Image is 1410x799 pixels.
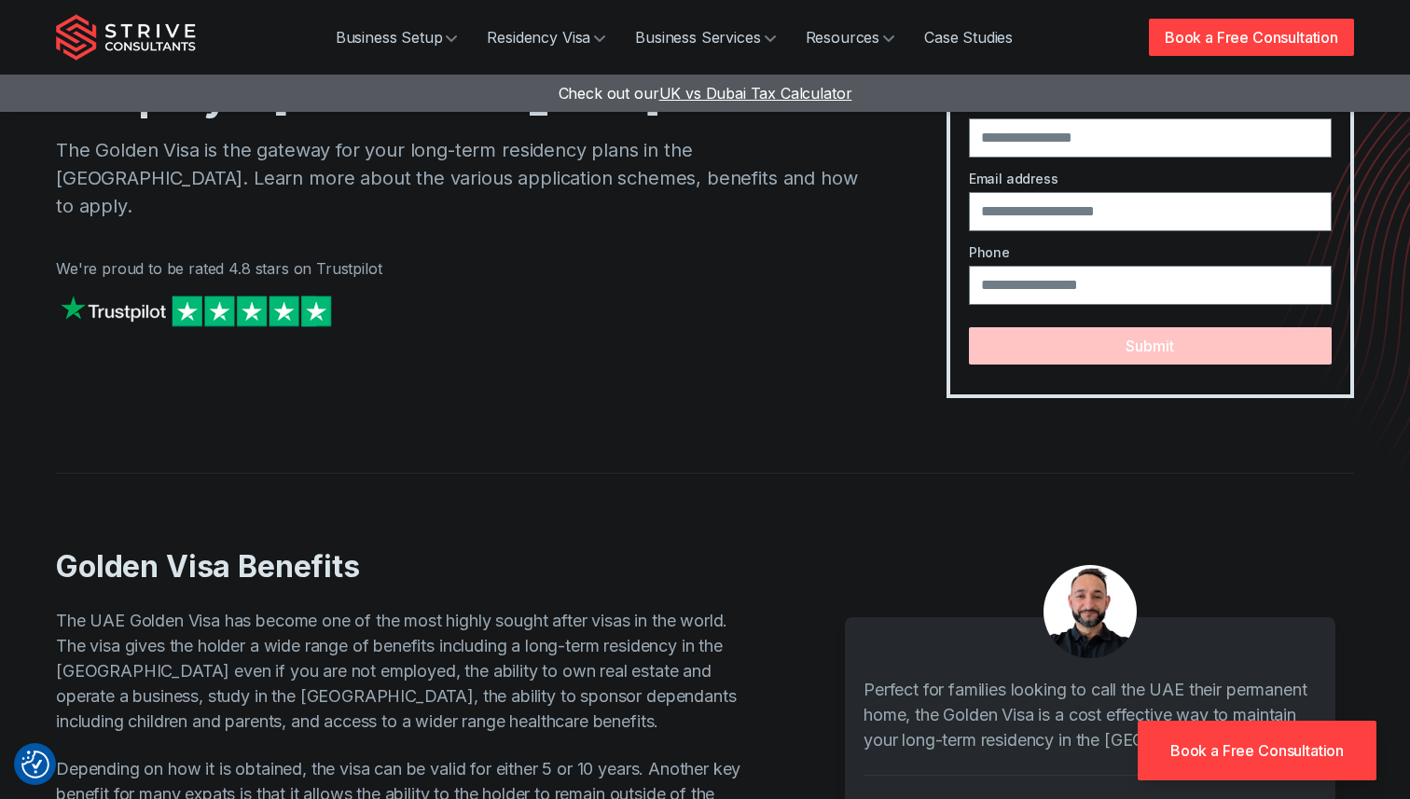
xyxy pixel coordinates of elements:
[56,257,872,280] p: We're proud to be rated 4.8 stars on Trustpilot
[21,751,49,778] button: Consent Preferences
[969,169,1332,188] label: Email address
[56,548,744,585] h2: Golden Visa Benefits
[864,677,1317,752] p: Perfect for families looking to call the UAE their permanent home, the Golden Visa is a cost effe...
[1044,565,1137,658] img: aDXDSydWJ-7kSlbU_Untitleddesign-75-.png
[56,291,336,331] img: Strive on Trustpilot
[1149,19,1354,56] a: Book a Free Consultation
[969,327,1332,365] button: Submit
[1138,721,1376,780] a: Book a Free Consultation
[969,242,1332,262] label: Phone
[56,136,872,220] p: The Golden Visa is the gateway for your long-term residency plans in the [GEOGRAPHIC_DATA]. Learn...
[559,84,852,103] a: Check out ourUK vs Dubai Tax Calculator
[659,84,852,103] span: UK vs Dubai Tax Calculator
[321,19,473,56] a: Business Setup
[472,19,620,56] a: Residency Visa
[791,19,910,56] a: Resources
[56,608,744,734] p: The UAE Golden Visa has become one of the most highly sought after visas in the world. The visa g...
[56,14,196,61] img: Strive Consultants
[21,751,49,778] img: Revisit consent button
[909,19,1028,56] a: Case Studies
[620,19,790,56] a: Business Services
